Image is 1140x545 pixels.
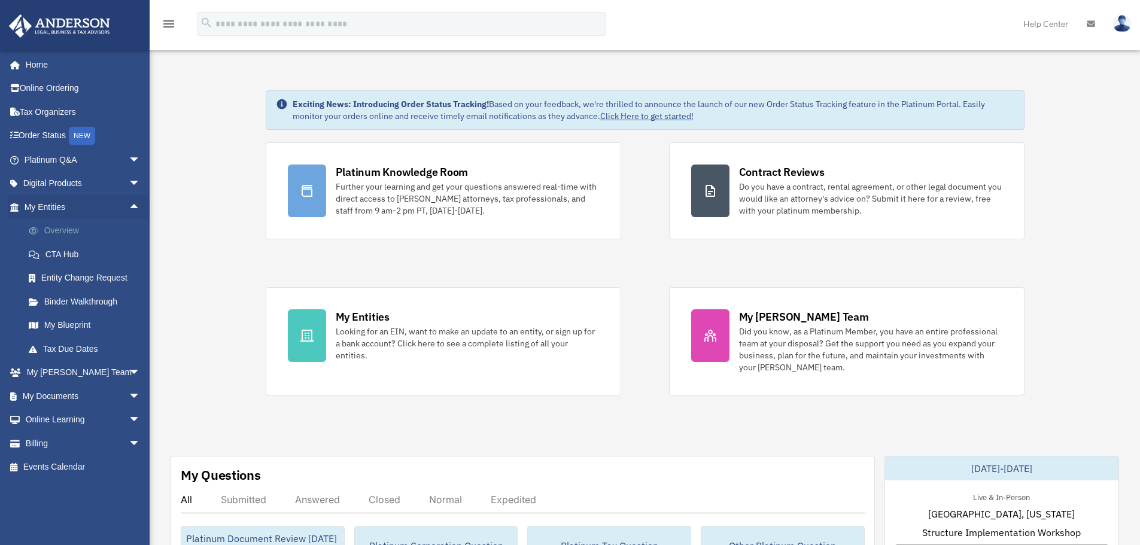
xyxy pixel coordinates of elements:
div: Normal [429,494,462,506]
a: My [PERSON_NAME] Team Did you know, as a Platinum Member, you have an entire professional team at... [669,287,1025,395]
a: Order StatusNEW [8,124,159,148]
a: Online Ordering [8,77,159,101]
img: User Pic [1113,15,1131,32]
a: My [PERSON_NAME] Teamarrow_drop_down [8,361,159,385]
div: All [181,494,192,506]
a: My Entitiesarrow_drop_up [8,195,159,219]
a: Overview [17,219,159,243]
span: arrow_drop_up [129,195,153,220]
div: Expedited [491,494,536,506]
i: menu [162,17,176,31]
a: Tax Organizers [8,100,159,124]
div: NEW [69,127,95,145]
span: arrow_drop_down [129,408,153,433]
div: [DATE]-[DATE] [885,456,1118,480]
span: arrow_drop_down [129,148,153,172]
a: Tax Due Dates [17,337,159,361]
span: [GEOGRAPHIC_DATA], [US_STATE] [928,507,1075,521]
a: Click Here to get started! [600,111,694,121]
a: My Documentsarrow_drop_down [8,384,159,408]
a: Events Calendar [8,455,159,479]
a: Home [8,53,153,77]
div: Contract Reviews [739,165,825,179]
div: Submitted [221,494,266,506]
a: CTA Hub [17,242,159,266]
div: Live & In-Person [963,490,1039,503]
a: Binder Walkthrough [17,290,159,313]
div: Looking for an EIN, want to make an update to an entity, or sign up for a bank account? Click her... [336,325,599,361]
div: Answered [295,494,340,506]
div: Did you know, as a Platinum Member, you have an entire professional team at your disposal? Get th... [739,325,1002,373]
img: Anderson Advisors Platinum Portal [5,14,114,38]
a: Billingarrow_drop_down [8,431,159,455]
div: Further your learning and get your questions answered real-time with direct access to [PERSON_NAM... [336,181,599,217]
span: arrow_drop_down [129,172,153,196]
div: Platinum Knowledge Room [336,165,469,179]
a: My Entities Looking for an EIN, want to make an update to an entity, or sign up for a bank accoun... [266,287,621,395]
a: My Blueprint [17,313,159,337]
div: My Questions [181,466,261,484]
a: Entity Change Request [17,266,159,290]
span: arrow_drop_down [129,361,153,385]
span: arrow_drop_down [129,431,153,456]
span: arrow_drop_down [129,384,153,409]
a: Digital Productsarrow_drop_down [8,172,159,196]
a: Online Learningarrow_drop_down [8,408,159,432]
a: Contract Reviews Do you have a contract, rental agreement, or other legal document you would like... [669,142,1025,239]
strong: Exciting News: Introducing Order Status Tracking! [293,99,489,109]
a: Platinum Knowledge Room Further your learning and get your questions answered real-time with dire... [266,142,621,239]
a: Platinum Q&Aarrow_drop_down [8,148,159,172]
a: menu [162,21,176,31]
span: Structure Implementation Workshop [922,525,1081,540]
div: Closed [369,494,400,506]
div: My Entities [336,309,390,324]
div: My [PERSON_NAME] Team [739,309,869,324]
div: Based on your feedback, we're thrilled to announce the launch of our new Order Status Tracking fe... [293,98,1014,122]
i: search [200,16,213,29]
div: Do you have a contract, rental agreement, or other legal document you would like an attorney's ad... [739,181,1002,217]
